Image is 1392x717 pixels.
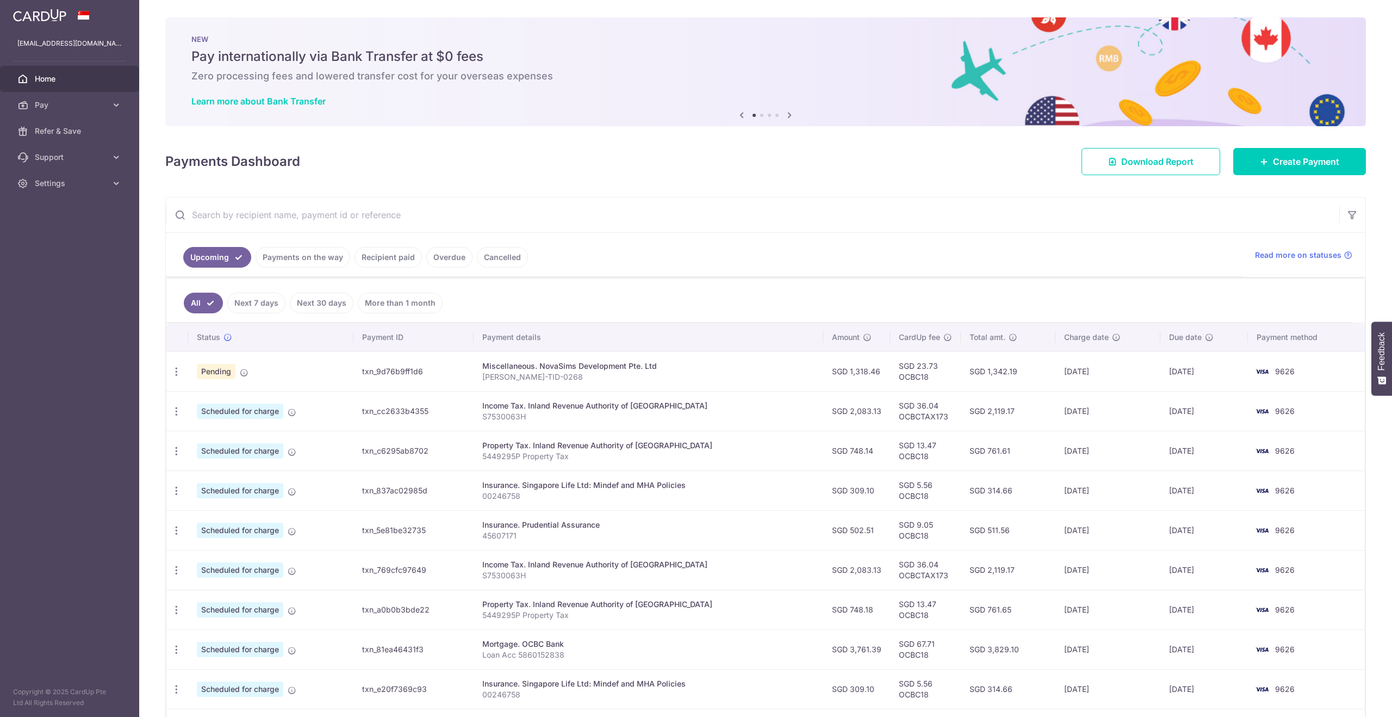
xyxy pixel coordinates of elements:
td: [DATE] [1160,471,1248,510]
td: SGD 761.61 [961,431,1055,471]
span: CardUp fee [899,332,940,343]
div: Insurance. Prudential Assurance [482,520,815,530]
td: SGD 314.66 [961,471,1055,510]
span: Read more on statuses [1255,250,1341,261]
p: S7530063H [482,411,815,422]
span: Scheduled for charge [197,602,283,617]
span: 9626 [1275,406,1295,416]
td: txn_cc2633b4355 [353,391,474,431]
div: Income Tax. Inland Revenue Authority of [GEOGRAPHIC_DATA] [482,400,815,411]
div: Income Tax. Inland Revenue Authority of [GEOGRAPHIC_DATA] [482,559,815,570]
td: txn_769cfc97649 [353,550,474,590]
td: txn_5e81be32735 [353,510,474,550]
a: Upcoming [183,247,251,268]
td: SGD 5.56 OCBC18 [890,669,961,709]
h5: Pay internationally via Bank Transfer at $0 fees [191,48,1340,65]
a: Next 7 days [227,293,285,313]
td: [DATE] [1055,669,1160,709]
img: Bank Card [1251,683,1273,696]
img: Bank Card [1251,643,1273,656]
span: 9626 [1275,605,1295,614]
td: [DATE] [1160,669,1248,709]
td: SGD 314.66 [961,669,1055,709]
span: Support [35,152,107,163]
p: [PERSON_NAME]-TID-0268 [482,372,815,382]
td: SGD 2,083.13 [823,550,890,590]
p: Loan Acc 5860152838 [482,650,815,660]
td: [DATE] [1055,391,1160,431]
a: More than 1 month [358,293,443,313]
span: 9626 [1275,684,1295,694]
td: txn_9d76b9ff1d6 [353,351,474,391]
div: Insurance. Singapore Life Ltd: Mindef and MHA Policies [482,480,815,491]
span: 9626 [1275,367,1295,376]
p: 5449295P Property Tax [482,610,815,621]
div: Insurance. Singapore Life Ltd: Mindef and MHA Policies [482,678,815,689]
div: Property Tax. Inland Revenue Authority of [GEOGRAPHIC_DATA] [482,440,815,451]
td: [DATE] [1160,590,1248,629]
span: Scheduled for charge [197,563,283,578]
img: Bank Card [1251,524,1273,537]
span: Scheduled for charge [197,404,283,419]
a: Overdue [426,247,473,268]
span: Scheduled for charge [197,523,283,538]
img: Bank Card [1251,603,1273,616]
td: SGD 309.10 [823,669,890,709]
a: Payments on the way [256,247,350,268]
td: [DATE] [1055,510,1160,550]
td: SGD 309.10 [823,471,890,510]
td: SGD 3,829.10 [961,629,1055,669]
td: [DATE] [1055,550,1160,590]
td: SGD 1,342.19 [961,351,1055,391]
span: Home [35,73,107,84]
img: Bank Card [1251,444,1273,458]
td: SGD 2,119.17 [961,550,1055,590]
span: Scheduled for charge [197,682,283,697]
span: 9626 [1275,645,1295,654]
td: SGD 36.04 OCBCTAX173 [890,550,961,590]
p: 45607171 [482,530,815,541]
td: [DATE] [1055,431,1160,471]
td: [DATE] [1055,351,1160,391]
td: SGD 67.71 OCBC18 [890,629,961,669]
td: [DATE] [1160,351,1248,391]
input: Search by recipient name, payment id or reference [166,197,1339,232]
span: 9626 [1275,486,1295,495]
td: SGD 13.47 OCBC18 [890,431,961,471]
td: SGD 748.14 [823,431,890,471]
td: [DATE] [1160,431,1248,471]
span: Pay [35,100,107,110]
div: Mortgage. OCBC Bank [482,639,815,650]
td: txn_e20f7369c93 [353,669,474,709]
th: Payment ID [353,323,474,351]
td: [DATE] [1160,510,1248,550]
td: [DATE] [1055,629,1160,669]
td: [DATE] [1055,471,1160,510]
td: SGD 23.73 OCBC18 [890,351,961,391]
img: CardUp [13,9,66,22]
td: txn_81ea46431f3 [353,629,474,669]
td: txn_837ac02985d [353,471,474,510]
h4: Payments Dashboard [165,152,300,171]
a: Create Payment [1233,148,1366,175]
a: Cancelled [477,247,528,268]
a: Next 30 days [290,293,353,313]
span: Pending [197,364,235,379]
span: Refer & Save [35,126,107,137]
td: SGD 2,083.13 [823,391,890,431]
a: Read more on statuses [1255,250,1352,261]
span: Scheduled for charge [197,443,283,459]
span: Total amt. [970,332,1005,343]
td: SGD 502.51 [823,510,890,550]
button: Feedback - Show survey [1371,322,1392,395]
span: Status [197,332,220,343]
span: 9626 [1275,526,1295,535]
td: SGD 13.47 OCBC18 [890,590,961,629]
img: Bank Card [1251,484,1273,497]
p: NEW [191,35,1340,44]
p: [EMAIL_ADDRESS][DOMAIN_NAME] [17,38,122,49]
a: Learn more about Bank Transfer [191,96,326,107]
td: txn_a0b0b3bde22 [353,590,474,629]
th: Payment details [474,323,824,351]
td: SGD 1,318.46 [823,351,890,391]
